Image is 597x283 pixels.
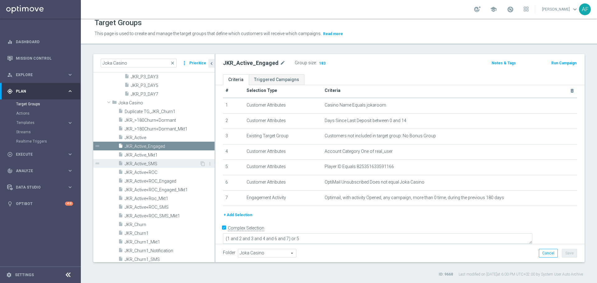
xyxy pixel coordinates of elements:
[7,168,13,174] i: track_changes
[249,74,304,85] a: Triggered Campaigns
[16,130,65,135] a: Streams
[170,61,175,66] span: close
[118,126,123,133] i: insert_drive_file
[7,168,73,173] button: track_changes Analyze keyboard_arrow_right
[118,152,123,159] i: insert_drive_file
[131,92,215,97] span: JKR_P3_DAY7
[6,272,12,278] i: settings
[16,34,73,50] a: Dashboard
[16,73,67,77] span: Explore
[7,168,67,174] div: Analyze
[125,118,215,123] span: JKR_&gt;180Churn&#x2B;Dormant
[16,102,65,107] a: Target Groups
[95,18,142,27] h1: Target Groups
[325,149,393,154] span: Account Category One of real_user
[244,190,322,206] td: Engagement Activity
[7,152,13,157] i: play_circle_outline
[7,72,73,77] div: person_search Explore keyboard_arrow_right
[325,103,386,108] span: Casino Name Equals jokaroom
[322,30,344,37] button: Read more
[188,59,207,67] button: Prioritize
[16,121,67,125] div: Templates
[439,272,453,277] label: ID: 9668
[200,161,205,166] i: Duplicate Target group
[16,118,80,127] div: Templates
[223,113,244,129] td: 2
[16,120,73,125] button: Templates keyboard_arrow_right
[125,135,215,140] span: JKR_Active
[16,153,67,156] span: Execute
[125,153,215,158] span: JKR_Active_Mkt1
[7,34,73,50] div: Dashboard
[95,31,322,36] span: This page is used to create and manage the target groups that define which customers will receive...
[181,59,187,67] i: more_vert
[7,39,13,45] i: equalizer
[118,256,123,263] i: insert_drive_file
[67,120,73,126] i: keyboard_arrow_right
[125,187,215,193] span: JKR_Active&#x2B;ROC_Engaged_Mkt1
[579,3,591,15] div: AF
[539,249,558,258] button: Cancel
[244,129,322,144] td: Existing Target Group
[7,89,13,94] i: gps_fixed
[325,195,504,200] span: Optimail, with activity Opened, any campaign, more than 0 time, during the previous 180 days
[125,222,215,227] span: JKR_Churn
[325,118,406,123] span: Days Since Last Deposit between 0 and 14
[223,190,244,206] td: 7
[125,144,215,149] span: JKR_Active_Engaged
[316,60,317,66] label: :
[459,272,583,277] label: Last modified on [DATE] at 6:00 PM UTC+02:00 by System User Auto Archive
[125,257,215,262] span: JKR_Churn1_SMS
[7,152,67,157] div: Execute
[101,59,177,67] input: Quick find group or folder
[223,84,244,98] th: #
[7,152,73,157] button: play_circle_outline Execute keyboard_arrow_right
[16,121,61,125] span: Templates
[491,60,516,66] button: Notes & Tags
[125,196,215,201] span: JKR_Active&#x2B;Roc_Mkt1
[7,201,73,206] button: lightbulb Optibot +10
[318,61,326,67] span: 183
[7,56,73,61] button: Mission Control
[125,179,215,184] span: JKR_Active&#x2B;ROC_Engaged
[125,109,215,114] span: Duplicate TG_JKR_Churn1
[118,187,123,194] i: insert_drive_file
[16,169,67,173] span: Analyze
[118,161,123,168] i: insert_drive_file
[118,143,123,150] i: insert_drive_file
[125,240,215,245] span: JKR_Churn1_Mkt1
[7,185,73,190] button: Data Studio keyboard_arrow_right
[551,60,577,66] button: Run Campaign
[118,248,123,255] i: insert_drive_file
[125,213,215,219] span: JKR_Active&#x2B;ROC_SMS_Mkt1
[16,99,80,109] div: Target Groups
[16,127,80,137] div: Streams
[223,250,235,255] label: Folder
[118,108,123,116] i: insert_drive_file
[16,111,65,116] a: Actions
[67,168,73,174] i: keyboard_arrow_right
[16,137,80,146] div: Realtime Triggers
[7,201,13,207] i: lightbulb
[124,74,129,81] i: insert_drive_file
[15,273,34,277] a: Settings
[65,202,73,206] div: +10
[7,72,13,78] i: person_search
[209,61,215,66] i: chevron_left
[223,175,244,190] td: 6
[490,6,497,13] span: school
[67,184,73,190] i: keyboard_arrow_right
[223,212,253,218] button: + Add Selection
[125,248,215,253] span: JKR_Churn1_Notification
[118,169,123,176] i: insert_drive_file
[16,109,80,118] div: Actions
[118,135,123,142] i: insert_drive_file
[7,72,67,78] div: Explore
[7,195,73,212] div: Optibot
[244,113,322,129] td: Customer Attributes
